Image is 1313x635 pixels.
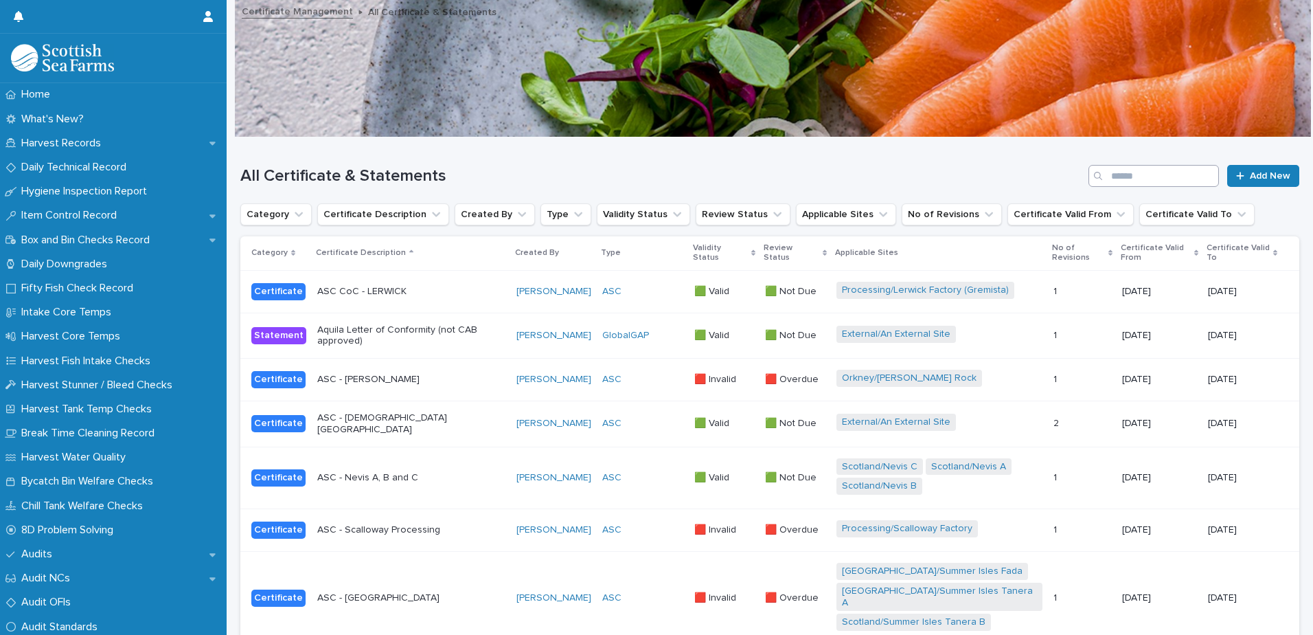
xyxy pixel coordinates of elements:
a: [PERSON_NAME] [516,330,591,342]
a: Scotland/Nevis C [842,461,917,473]
p: Harvest Fish Intake Checks [16,355,161,368]
span: Add New [1250,171,1290,181]
a: ASC [602,472,621,484]
img: mMrefqRFQpe26GRNOUkG [11,44,114,71]
button: No of Revisions [902,203,1002,225]
p: Audits [16,548,63,561]
a: [PERSON_NAME] [516,374,591,386]
tr: StatementAquila Letter of Conformity (not CAB approved)[PERSON_NAME] GlobalGAP 🟩 Valid🟩 Valid 🟩 N... [240,313,1299,359]
a: Scotland/Nevis B [842,480,917,492]
p: ASC - Scalloway Processing [317,524,505,536]
h1: All Certificate & Statements [240,166,1083,186]
p: 🟩 Not Due [765,415,819,430]
div: Certificate [251,469,306,487]
p: Break Time Cleaning Record [16,427,165,440]
p: Audit Standards [16,621,109,634]
p: Review Status [764,241,819,266]
tr: CertificateASC CoC - LERWICK[PERSON_NAME] ASC 🟩 Valid🟩 Valid 🟩 Not Due🟩 Not Due Processing/Lerwic... [240,270,1299,313]
p: Aquila Letter of Conformity (not CAB approved) [317,324,505,348]
p: [DATE] [1122,592,1197,604]
div: Certificate [251,371,306,388]
p: Certificate Valid To [1207,241,1270,266]
p: 1 [1053,469,1060,484]
p: 🟥 Overdue [765,371,821,386]
a: [PERSON_NAME] [516,592,591,604]
a: [GEOGRAPHIC_DATA]/Summer Isles Fada [842,566,1023,577]
p: Home [16,88,61,101]
a: ASC [602,286,621,298]
p: [DATE] [1122,524,1197,536]
p: 1 [1053,522,1060,536]
a: ASC [602,418,621,430]
button: Review Status [696,203,790,225]
a: ASC [602,592,621,604]
p: Box and Bin Checks Record [16,234,161,247]
p: ASC - [DEMOGRAPHIC_DATA] [GEOGRAPHIC_DATA] [317,412,505,436]
a: Processing/Scalloway Factory [842,523,972,535]
p: [DATE] [1208,330,1277,342]
p: [DATE] [1122,418,1197,430]
p: Daily Technical Record [16,161,137,174]
a: ASC [602,524,621,536]
div: Certificate [251,590,306,607]
p: Chill Tank Welfare Checks [16,500,154,513]
p: Harvest Records [16,137,112,150]
p: Audit NCs [16,572,81,585]
p: [DATE] [1208,524,1277,536]
p: Item Control Record [16,209,128,222]
a: Scotland/Nevis A [931,461,1006,473]
p: Bycatch Bin Welfare Checks [16,475,164,488]
p: 🟩 Not Due [765,327,819,342]
a: Certificate Management [242,3,353,19]
button: Validity Status [597,203,690,225]
button: Category [240,203,312,225]
p: 🟥 Invalid [694,522,739,536]
button: Created By [455,203,535,225]
button: Certificate Valid To [1139,203,1255,225]
p: [DATE] [1122,286,1197,298]
p: ASC - [GEOGRAPHIC_DATA] [317,592,505,604]
p: ASC CoC - LERWICK [317,286,505,298]
p: Daily Downgrades [16,258,118,271]
tr: CertificateASC - [DEMOGRAPHIC_DATA] [GEOGRAPHIC_DATA][PERSON_NAME] ASC 🟩 Valid🟩 Valid 🟩 Not Due🟩 ... [240,401,1299,447]
p: 1 [1053,590,1060,604]
div: Certificate [251,522,306,539]
a: [GEOGRAPHIC_DATA]/Summer Isles Tanera A [842,586,1036,609]
p: [DATE] [1208,418,1277,430]
p: [DATE] [1208,374,1277,386]
p: All Certificate & Statements [368,3,496,19]
tr: CertificateASC - [PERSON_NAME][PERSON_NAME] ASC 🟥 Invalid🟥 Invalid 🟥 Overdue🟥 Overdue Orkney/[PER... [240,359,1299,401]
p: Harvest Core Temps [16,330,131,343]
p: ASC - [PERSON_NAME] [317,374,505,386]
p: Applicable Sites [835,245,898,260]
p: [DATE] [1208,592,1277,604]
p: 🟩 Valid [694,283,732,298]
a: [PERSON_NAME] [516,524,591,536]
tr: CertificateASC - Scalloway Processing[PERSON_NAME] ASC 🟥 Invalid🟥 Invalid 🟥 Overdue🟥 Overdue Proc... [240,509,1299,552]
p: 1 [1053,371,1060,386]
input: Search [1088,165,1219,187]
a: [PERSON_NAME] [516,418,591,430]
p: [DATE] [1122,374,1197,386]
p: [DATE] [1122,472,1197,484]
p: What's New? [16,113,95,126]
p: Intake Core Temps [16,306,122,319]
a: External/An External Site [842,416,950,428]
p: Harvest Stunner / Bleed Checks [16,379,183,392]
p: 🟩 Valid [694,415,732,430]
p: Validity Status [693,241,748,266]
p: 8D Problem Solving [16,524,124,537]
a: ASC [602,374,621,386]
p: 🟥 Invalid [694,371,739,386]
button: Certificate Valid From [1007,203,1134,225]
p: 🟩 Not Due [765,469,819,484]
p: Created By [515,245,559,260]
p: ASC - Nevis A, B and C [317,472,505,484]
a: Orkney/[PERSON_NAME] Rock [842,372,977,384]
a: Add New [1227,165,1299,187]
p: Hygiene Inspection Report [16,185,158,198]
p: Audit OFIs [16,596,82,609]
p: Harvest Water Quality [16,451,137,464]
div: Statement [251,327,306,344]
